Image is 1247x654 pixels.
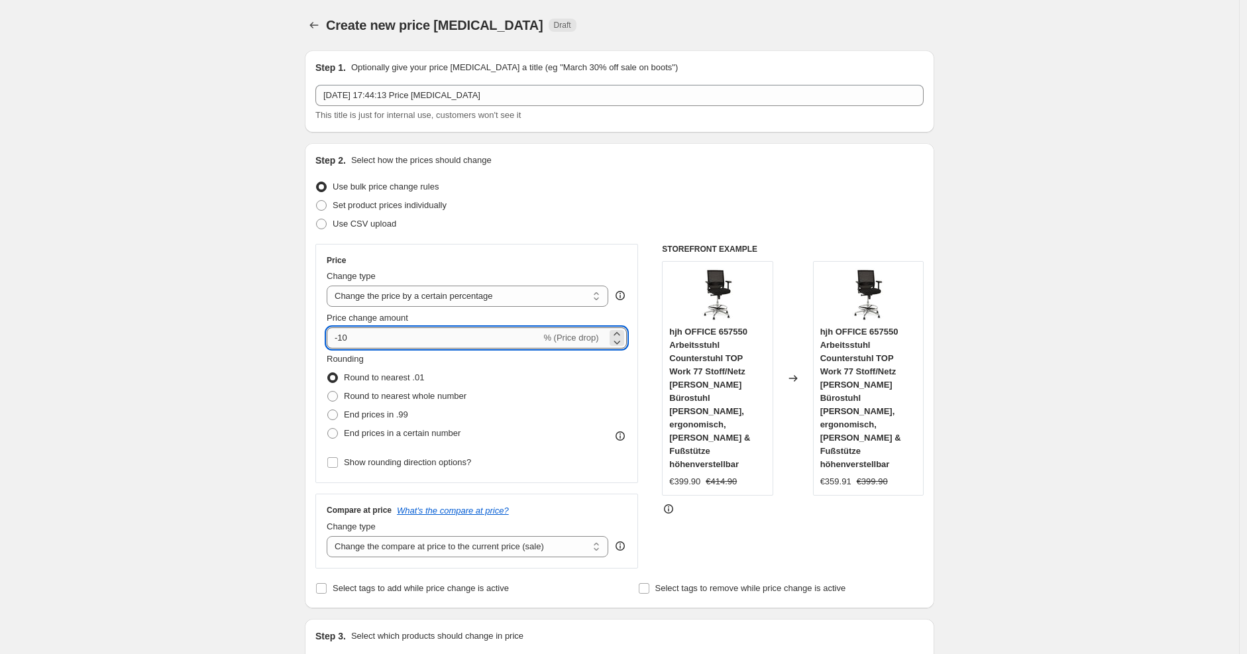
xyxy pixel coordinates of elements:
button: Price change jobs [305,16,323,34]
p: Select which products should change in price [351,629,523,643]
span: Create new price [MEDICAL_DATA] [326,18,543,32]
h3: Compare at price [327,505,392,516]
span: End prices in a certain number [344,428,461,438]
span: Price change amount [327,313,408,323]
span: This title is just for internal use, customers won't see it [315,110,521,120]
span: Select tags to remove while price change is active [655,583,846,593]
span: % (Price drop) [543,333,598,343]
input: 30% off holiday sale [315,85,924,106]
img: 81V_RU0X-PL_80x.jpg [841,268,895,321]
div: €399.90 [669,475,700,488]
input: -15 [327,327,541,349]
span: Show rounding direction options? [344,457,471,467]
strike: €399.90 [857,475,888,488]
span: hjh OFFICE 657550 Arbeitsstuhl Counterstuhl TOP Work 77 Stoff/Netz [PERSON_NAME] Bürostuhl [PERSO... [820,327,901,469]
h2: Step 2. [315,154,346,167]
span: Change type [327,521,376,531]
h6: STOREFRONT EXAMPLE [662,244,924,254]
h2: Step 1. [315,61,346,74]
span: Change type [327,271,376,281]
h3: Price [327,255,346,266]
strike: €414.90 [706,475,737,488]
span: Draft [554,20,571,30]
div: €359.91 [820,475,851,488]
span: Use CSV upload [333,219,396,229]
span: End prices in .99 [344,409,408,419]
p: Select how the prices should change [351,154,492,167]
span: Select tags to add while price change is active [333,583,509,593]
button: What's the compare at price? [397,506,509,516]
h2: Step 3. [315,629,346,643]
div: help [614,289,627,302]
span: Use bulk price change rules [333,182,439,191]
span: Round to nearest whole number [344,391,466,401]
span: Round to nearest .01 [344,372,424,382]
div: help [614,539,627,553]
span: hjh OFFICE 657550 Arbeitsstuhl Counterstuhl TOP Work 77 Stoff/Netz [PERSON_NAME] Bürostuhl [PERSO... [669,327,750,469]
span: Rounding [327,354,364,364]
img: 81V_RU0X-PL_80x.jpg [691,268,744,321]
p: Optionally give your price [MEDICAL_DATA] a title (eg "March 30% off sale on boots") [351,61,678,74]
span: Set product prices individually [333,200,447,210]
